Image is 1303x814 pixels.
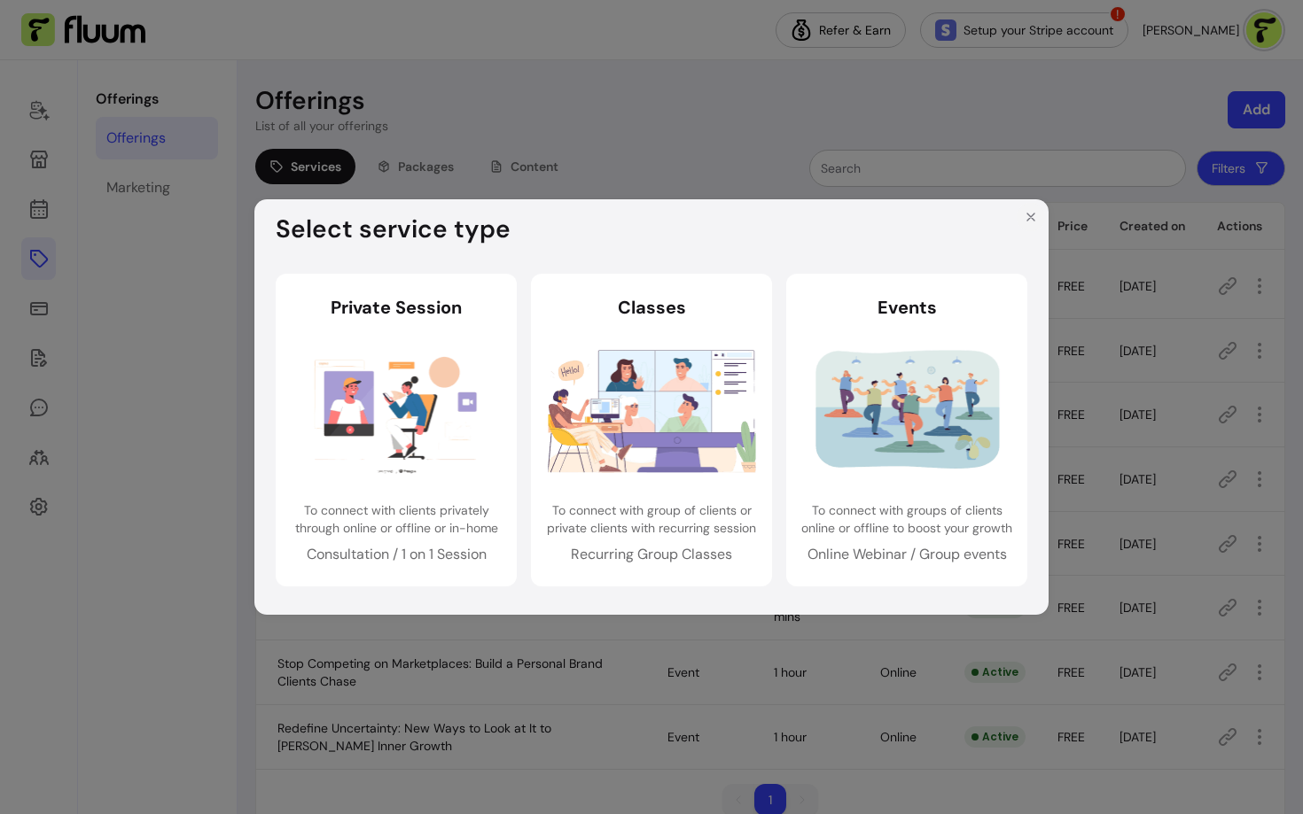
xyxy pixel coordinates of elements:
header: Events [800,295,1013,320]
img: Events [803,341,1011,479]
button: Close [1017,203,1045,231]
p: Recurring Group Classes [545,544,758,565]
p: Select service type [276,213,511,245]
a: ClassesTo connect with group of clients or private clients with recurring sessionRecurring Group ... [531,274,772,585]
header: Classes [545,295,758,320]
p: To connect with clients privately through online or offline or in-home [290,501,503,537]
p: To connect with groups of clients online or offline to boost your growth [800,501,1013,537]
p: Online Webinar / Group events [800,544,1013,565]
img: Classes [548,341,756,479]
img: Private Session [293,341,501,479]
p: Consultation / 1 on 1 Session [290,544,503,565]
a: EventsTo connect with groups of clients online or offline to boost your growthOnline Webinar / Gr... [786,274,1027,585]
p: To connect with group of clients or private clients with recurring session [545,501,758,537]
header: Private Session [290,295,503,320]
a: Private SessionTo connect with clients privately through online or offline or in-homeConsultation... [276,274,517,585]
